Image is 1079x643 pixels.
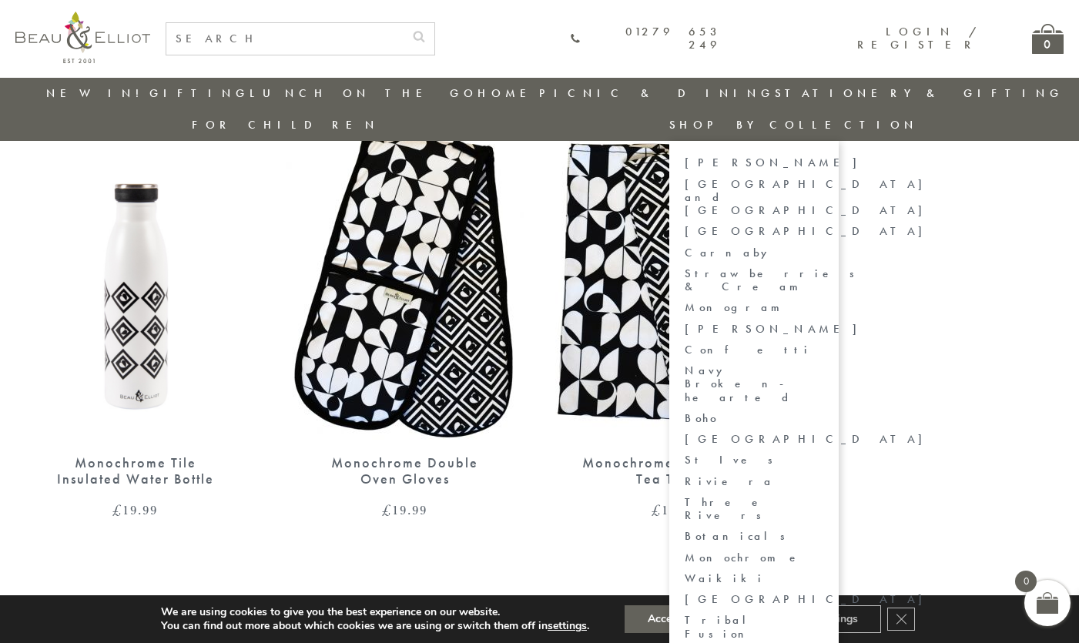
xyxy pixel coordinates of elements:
a: Oven Gloves Monochrome Double Oven Gloves £19.99 [286,132,524,517]
span: £ [382,501,392,519]
input: SEARCH [166,23,404,55]
a: New in! [46,85,149,101]
a: [GEOGRAPHIC_DATA] [685,593,823,606]
a: Riviera [685,475,823,488]
a: [PERSON_NAME] [685,156,823,169]
bdi: 19.99 [652,501,697,519]
a: Shop by collection [669,117,918,132]
img: logo [15,12,150,63]
a: Stationery & Gifting [775,85,1064,101]
a: Home [478,85,539,101]
a: Strawberries & Cream [685,267,823,294]
a: Botanicals [685,530,823,543]
a: [GEOGRAPHIC_DATA] and [GEOGRAPHIC_DATA] [685,178,823,218]
a: Monogram [685,301,823,314]
a: Gifting [149,85,250,101]
img: Oven Gloves [286,132,524,440]
a: Monochrome Tea Towels Monochrome Twin Pack of Tea Towels £19.99 [555,132,794,517]
a: 01279 653 249 [570,25,721,52]
a: [GEOGRAPHIC_DATA] [685,433,823,446]
p: You can find out more about which cookies we are using or switch them off in . [161,619,589,633]
a: Boho [685,412,823,425]
a: 0 [1032,24,1064,54]
a: Waikiki [685,572,823,585]
a: Lunch On The Go [250,85,478,101]
a: [PERSON_NAME] [685,323,823,336]
img: Monochrome Tile Insulated Water Bottle [16,132,255,440]
a: [GEOGRAPHIC_DATA] [685,225,823,238]
a: For Children [192,117,379,132]
bdi: 19.99 [382,501,427,519]
button: Accept [625,605,705,633]
div: Monochrome Twin Pack of Tea Towels [582,455,767,487]
div: Monochrome Tile Insulated Water Bottle [43,455,228,487]
img: Monochrome Tea Towels [555,132,794,440]
a: Confetti [685,343,823,357]
bdi: 19.99 [112,501,158,519]
span: £ [112,501,122,519]
button: Close GDPR Cookie Banner [887,608,915,631]
button: settings [548,619,587,633]
a: Navy Broken-hearted [685,364,823,404]
div: Monochrome Double Oven Gloves [313,455,498,487]
a: Monochrome [685,551,823,564]
a: Three Rivers [685,496,823,523]
a: St Ives [685,454,823,467]
span: £ [652,501,662,519]
a: Monochrome Tile Insulated Water Bottle Monochrome Tile Insulated Water Bottle £19.99 [16,132,255,517]
p: We are using cookies to give you the best experience on our website. [161,605,589,619]
a: Carnaby [685,246,823,260]
a: Tribal Fusion [685,614,823,641]
a: Picnic & Dining [539,85,775,101]
span: 0 [1015,571,1037,592]
a: Login / Register [857,24,978,52]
